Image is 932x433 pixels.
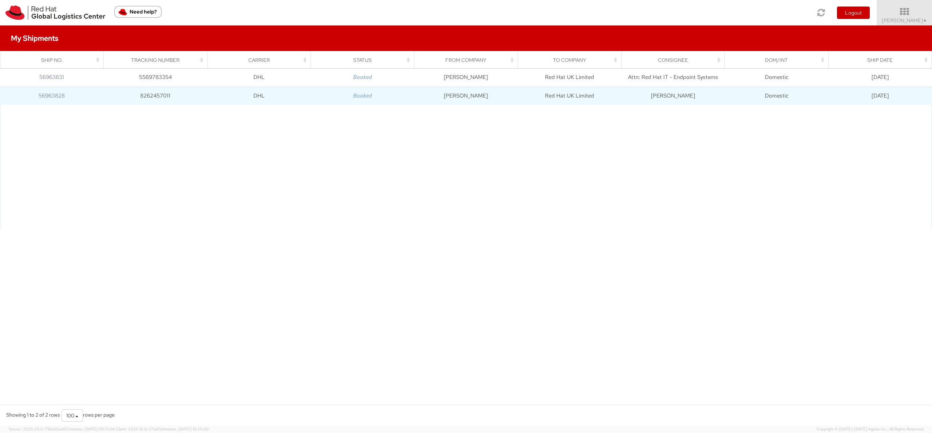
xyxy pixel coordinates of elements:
[353,74,372,81] i: Booked
[39,92,65,99] a: 56963828
[725,87,828,105] td: Domestic
[923,18,927,24] span: ▼
[62,409,115,422] div: rows per page
[11,34,58,42] h4: My Shipments
[164,426,209,432] span: master, [DATE] 10:25:00
[66,412,74,419] span: 100
[414,87,518,105] td: [PERSON_NAME]
[103,68,207,87] td: 5569783354
[116,426,209,432] span: Client: 2025.18.0-37e85b1
[103,87,207,105] td: 8262457011
[835,56,929,64] div: Ship Date
[207,68,311,87] td: DHL
[731,56,826,64] div: Dom/Int
[817,426,923,432] span: Copyright © [DATE]-[DATE] Agistix Inc., All Rights Reserved
[524,56,619,64] div: To Company
[621,87,725,105] td: [PERSON_NAME]
[421,56,516,64] div: From Company
[114,6,162,18] button: Need help?
[6,412,60,418] span: Showing 1 to 2 of 2 rows
[70,426,115,432] span: master, [DATE] 09:51:04
[7,56,102,64] div: Ship No.
[39,74,64,81] a: 56963831
[725,68,828,87] td: Domestic
[110,56,205,64] div: Tracking Number
[518,68,621,87] td: Red Hat UK Limited
[62,409,83,422] button: 100
[9,426,115,432] span: Server: 2025.20.0-710e05ee653
[5,5,105,20] img: rh-logistics-00dfa346123c4ec078e1.svg
[621,68,725,87] td: Attn: Red Hat IT - Endpoint Systems
[214,56,308,64] div: Carrier
[518,87,621,105] td: Red Hat UK Limited
[353,92,372,99] i: Booked
[628,56,722,64] div: Consignee
[317,56,412,64] div: Status
[207,87,311,105] td: DHL
[837,7,870,19] button: Logout
[414,68,518,87] td: [PERSON_NAME]
[882,17,927,24] span: [PERSON_NAME]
